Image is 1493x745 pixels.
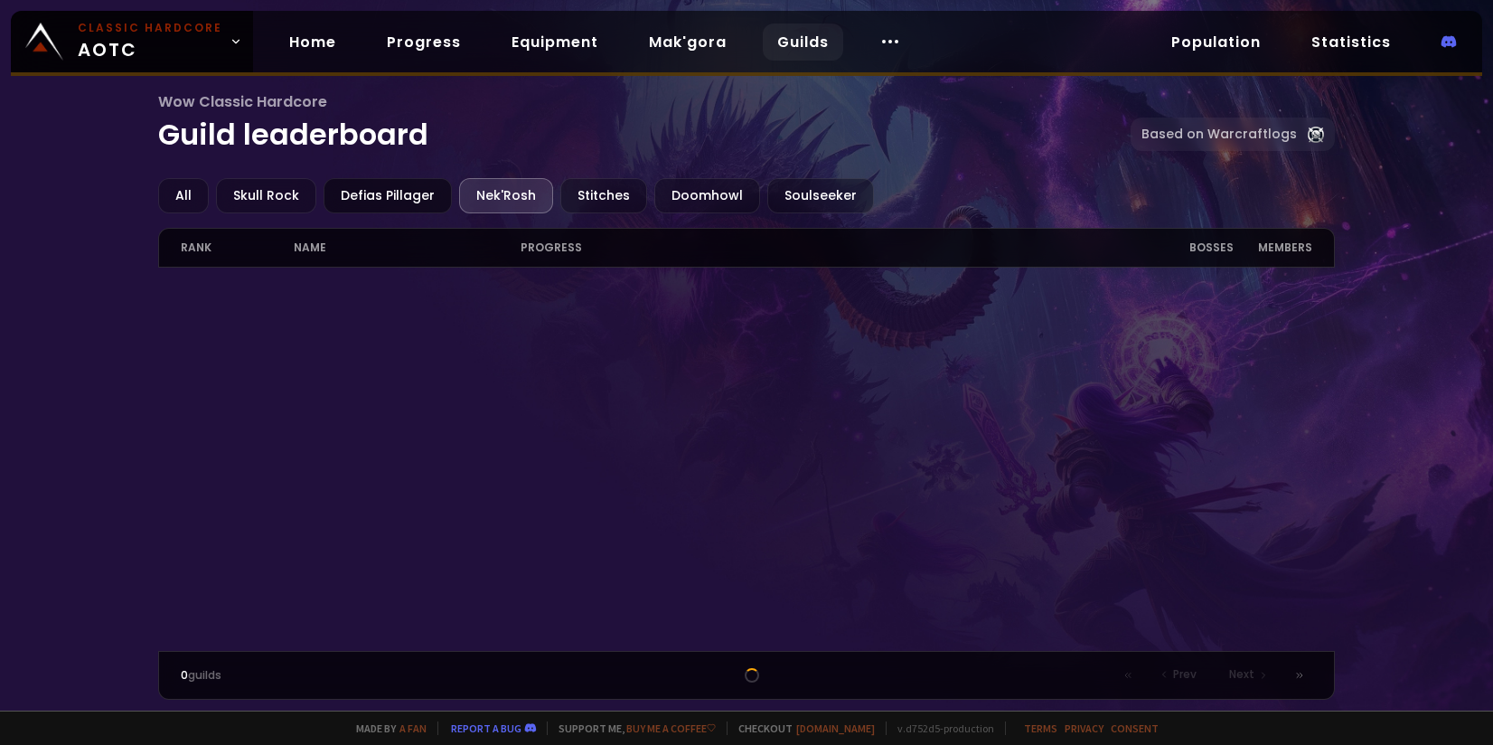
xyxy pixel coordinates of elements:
img: Warcraftlog [1308,127,1324,143]
a: Privacy [1065,721,1103,735]
a: Statistics [1297,24,1405,61]
a: Classic HardcoreAOTC [11,11,253,72]
a: Terms [1024,721,1057,735]
div: Bosses [1142,229,1233,267]
div: Defias Pillager [324,178,452,213]
a: Consent [1111,721,1159,735]
a: Home [275,24,351,61]
a: [DOMAIN_NAME] [796,721,875,735]
div: name [294,229,520,267]
span: Prev [1173,666,1197,683]
div: Skull Rock [216,178,316,213]
span: 0 [181,667,188,683]
a: Equipment [497,24,613,61]
span: Wow Classic Hardcore [158,90,1131,113]
a: Mak'gora [634,24,741,61]
small: Classic Hardcore [78,20,222,36]
div: rank [181,229,294,267]
a: Report a bug [451,721,521,735]
a: a fan [399,721,427,735]
a: Population [1157,24,1275,61]
span: Made by [345,721,427,735]
div: Doomhowl [654,178,760,213]
a: Based on Warcraftlogs [1131,118,1335,151]
span: Support me, [547,721,716,735]
span: Next [1229,666,1254,683]
div: All [158,178,209,213]
div: guilds [181,667,464,684]
a: Progress [372,24,475,61]
div: Stitches [560,178,647,213]
span: Checkout [727,721,875,735]
div: Soulseeker [767,178,874,213]
span: AOTC [78,20,222,63]
h1: Guild leaderboard [158,90,1131,156]
a: Guilds [763,24,843,61]
span: v. d752d5 - production [886,721,994,735]
div: progress [521,229,1143,267]
div: members [1234,229,1313,267]
div: Nek'Rosh [459,178,553,213]
a: Buy me a coffee [626,721,716,735]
